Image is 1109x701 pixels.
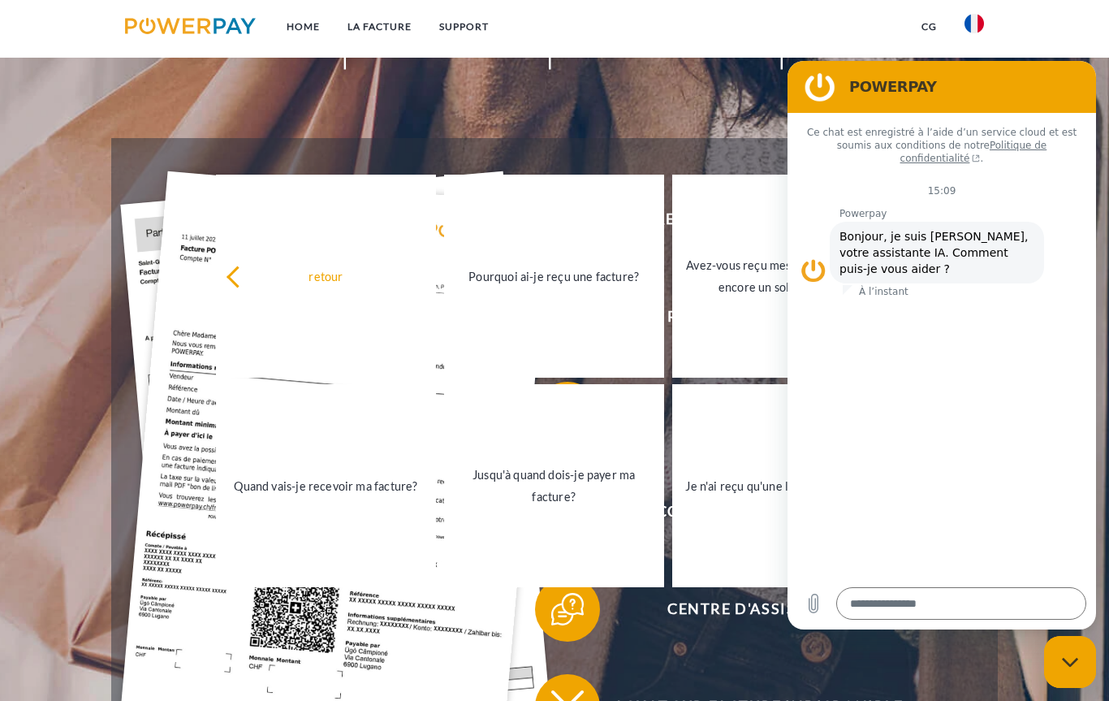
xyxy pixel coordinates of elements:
[425,12,503,41] a: Support
[273,12,334,41] a: Home
[535,577,957,642] button: Centre d'assistance
[559,577,957,642] span: Centre d'assistance
[908,12,951,41] a: CG
[788,61,1096,630] iframe: Fenêtre de messagerie
[454,265,654,287] div: Pourquoi ai-je reçu une facture?
[682,254,882,298] div: Avez-vous reçu mes paiements, ai-je encore un solde ouvert?
[334,12,425,41] a: LA FACTURE
[125,18,256,34] img: logo-powerpay.svg
[672,175,892,378] a: Avez-vous reçu mes paiements, ai-je encore un solde ouvert?
[547,589,588,630] img: qb_help.svg
[226,475,426,497] div: Quand vais-je recevoir ma facture?
[682,475,882,497] div: Je n'ai reçu qu'une livraison partielle
[454,464,654,508] div: Jusqu'à quand dois-je payer ma facture?
[1044,636,1096,688] iframe: Bouton de lancement de la fenêtre de messagerie, conversation en cours
[964,14,984,33] img: fr
[226,265,426,287] div: retour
